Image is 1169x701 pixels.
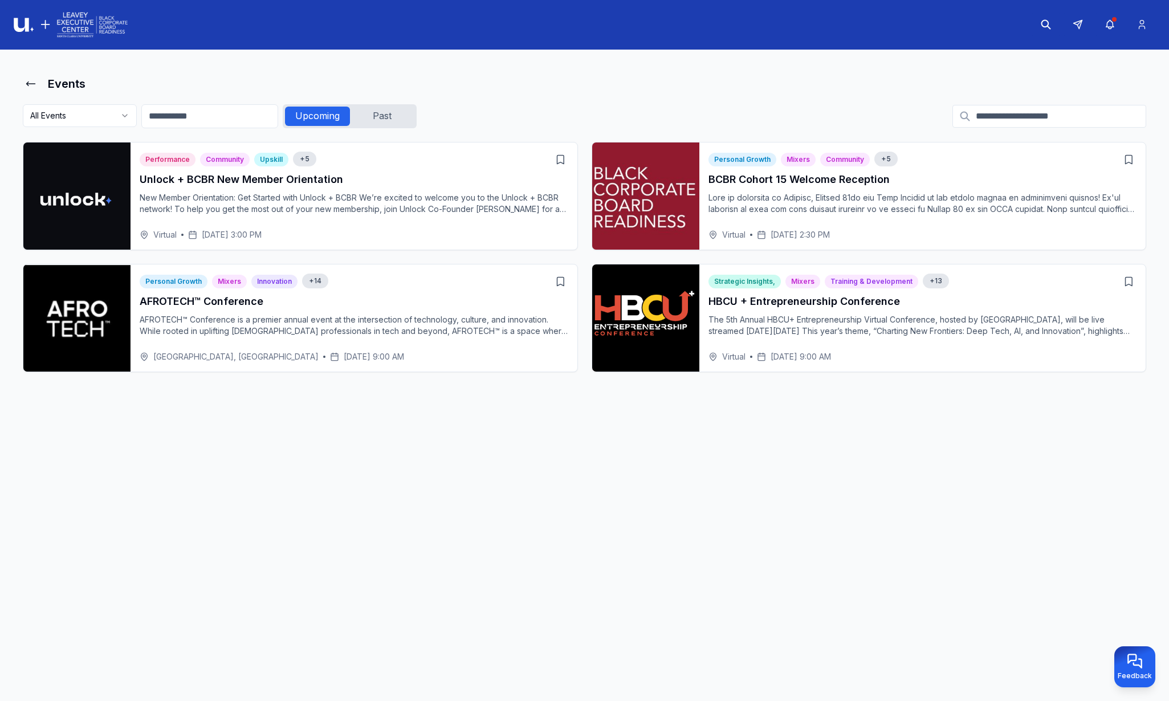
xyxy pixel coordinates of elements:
h3: Unlock + BCBR New Member Orientation [140,172,568,188]
span: Feedback [1118,671,1152,680]
div: Innovation [251,275,298,288]
div: Virtual [708,229,746,241]
div: [DATE] 3:00 PM [188,229,262,241]
h1: Events [48,76,85,92]
p: Lore ip dolorsita co Adipisc, Elitsed 81do eiu Temp Incidid ut lab etdolo magnaa en adminimveni q... [708,192,1137,215]
div: [DATE] 9:00 AM [757,351,831,362]
div: Personal Growth [708,153,776,166]
div: [DATE] 9:00 AM [330,351,404,362]
div: Community [820,153,870,166]
div: Show 5 more tags [293,152,316,166]
h3: BCBR Cohort 15 Welcome Reception [708,172,1137,188]
div: Strategic Insights, [708,275,781,288]
span: Innovation, Community, Professional Growth, Investment Opportunities, Industry Trends, Networking... [923,274,949,288]
p: AFROTECH™ Conference is a premier annual event at the intersection of technology, culture, and in... [140,314,568,337]
span: Community, Professional Growth, Fireside Chats, Peer Support, Upskill, Industry Trends, Networkin... [302,274,328,288]
div: Upskill [254,153,288,166]
div: Virtual [708,351,746,362]
div: Show 14 more tags [302,274,328,288]
div: Mixers [212,275,247,288]
div: Community [200,153,250,166]
div: [DATE] 2:30 PM [757,229,830,241]
p: The 5th Annual HBCU+ Entrepreneurship Virtual Conference, hosted by [GEOGRAPHIC_DATA], will be li... [708,314,1137,337]
img: Unlock + BCBR New Member Orientation [23,142,131,250]
span: Professional Growth, Networking, Opportunity, Cross-Cohort Collaboration, Inclusive Leadership [874,152,898,166]
img: Logo [14,10,128,39]
h3: AFROTECH™ Conference [140,294,568,309]
div: Performance [140,153,195,166]
img: BCBR Cohort 15 Welcome Reception [592,142,699,250]
div: [GEOGRAPHIC_DATA], [GEOGRAPHIC_DATA] [140,351,319,362]
div: Mixers [781,153,816,166]
div: Past [350,107,414,126]
h3: HBCU + Entrepreneurship Conference [708,294,1137,309]
span: Technical Support, Learning, Opportunity, Mindset, Unlock Insights [293,152,316,166]
div: Show 5 more tags [874,152,898,166]
div: Virtual [140,229,177,241]
div: Personal Growth [140,275,207,288]
div: Upcoming [285,107,350,126]
div: Training & Development [825,275,918,288]
button: Provide feedback [1114,646,1155,687]
img: HBCU + Entrepreneurship Conference [592,264,699,372]
img: AFROTECH™ Conference [23,264,131,372]
div: Show 13 more tags [923,274,949,288]
p: New Member Orientation: Get Started with Unlock + BCBR We’re excited to welcome you to the Unlock... [140,192,568,215]
div: Mixers [785,275,820,288]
